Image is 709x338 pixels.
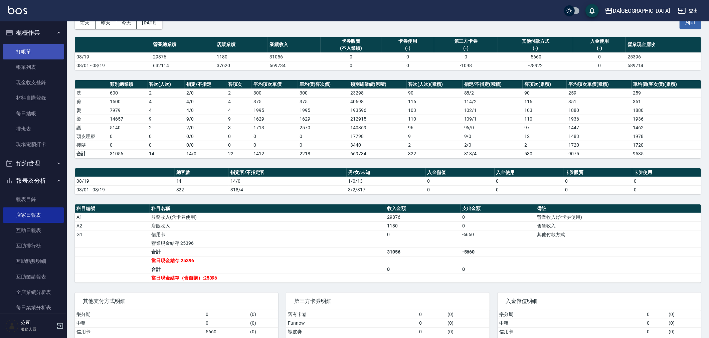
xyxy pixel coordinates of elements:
td: A2 [75,221,150,230]
td: 1880 [567,106,632,115]
th: 類別總業績 [108,80,147,89]
td: 109 / 1 [463,115,523,123]
th: 平均項次單價 [252,80,298,89]
a: 互助排行榜 [3,238,64,253]
td: 營業收入(含卡券使用) [535,213,701,221]
td: 1/0/13 [347,177,426,185]
td: 服務收入(含卡券使用) [150,213,385,221]
th: 備註 [535,204,701,213]
td: 0 [417,327,446,336]
td: 當日現金結存:25396 [150,256,385,265]
th: 入金使用 [495,168,563,177]
td: 0 [108,132,147,141]
td: 0 [226,132,252,141]
th: 類別總業績(累積) [349,80,407,89]
td: 08/19 [75,177,175,185]
td: 0 [204,319,248,327]
td: 1720 [567,141,632,149]
th: 收入金額 [385,204,460,213]
table: a dense table [75,168,701,194]
td: 4 / 0 [185,97,226,106]
td: 600 [108,89,147,97]
td: 530 [523,149,567,158]
a: 現場電腦打卡 [3,137,64,152]
td: 589714 [626,61,701,70]
td: -78922 [498,61,573,70]
td: 0 [321,61,381,70]
td: 37620 [215,61,268,70]
td: 29876 [151,52,215,61]
td: 300 [298,89,349,97]
td: 375 [252,97,298,106]
td: 5140 [108,123,147,132]
td: A1 [75,213,150,221]
td: 樂分期 [75,310,204,319]
td: 88 / 2 [463,89,523,97]
td: 0 [148,132,185,141]
td: 0 [563,177,632,185]
th: 客項次(累積) [523,80,567,89]
img: Person [5,319,19,333]
td: 9 / 0 [185,115,226,123]
a: 每日結帳 [3,106,64,121]
td: 2 [523,141,567,149]
td: ( 0 ) [667,310,701,319]
td: 90 [407,89,463,97]
td: 7979 [108,106,147,115]
td: 0 [226,141,252,149]
td: 信用卡 [75,327,204,336]
th: 入金儲值 [426,168,495,177]
button: 列印 [680,17,701,29]
div: DA[GEOGRAPHIC_DATA] [613,7,670,15]
td: 2 / 0 [185,123,226,132]
a: 全店業績分析表 [3,285,64,300]
td: 0 / 0 [185,141,226,149]
td: 剪 [75,97,108,106]
td: 營業現金結存:25396 [150,239,385,247]
td: 96 / 0 [463,123,523,132]
td: 116 [523,97,567,106]
td: 0 [385,265,460,274]
td: 其他付款方式 [535,230,701,239]
td: 0 [461,213,535,221]
td: 0 [108,141,147,149]
td: 0 [645,327,667,336]
td: 0 [252,132,298,141]
span: 其他支付方式明細 [83,298,270,305]
td: 4 [148,106,185,115]
td: 14/0 [229,177,347,185]
td: 14657 [108,115,147,123]
td: 0 [204,310,248,319]
td: 0 [417,319,446,327]
td: 頭皮理療 [75,132,108,141]
th: 營業現金應收 [626,37,701,53]
td: 114 / 2 [463,97,523,106]
p: 服務人員 [20,326,54,332]
div: 卡券使用 [383,38,432,45]
td: ( 0 ) [248,310,278,319]
td: 9075 [567,149,632,158]
td: 0 [385,230,460,239]
td: 中租 [75,319,204,327]
td: 1720 [632,141,701,149]
h5: 公司 [20,320,54,326]
td: 0 [645,310,667,319]
th: 男/女/未知 [347,168,426,177]
td: 0 [381,52,434,61]
td: 17798 [349,132,407,141]
td: 1978 [632,132,701,141]
td: 22 [226,149,252,158]
td: 0 [321,52,381,61]
td: 193596 [349,106,407,115]
td: 2 [226,89,252,97]
button: 預約管理 [3,155,64,172]
td: 9 [407,132,463,141]
td: 0 / 0 [185,132,226,141]
td: 0 [298,141,349,149]
div: (不入業績) [322,45,380,52]
button: 櫃檯作業 [3,24,64,41]
td: 08/01 - 08/19 [75,185,175,194]
td: 0 [417,310,446,319]
td: 2 / 0 [185,89,226,97]
th: 科目編號 [75,204,150,213]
